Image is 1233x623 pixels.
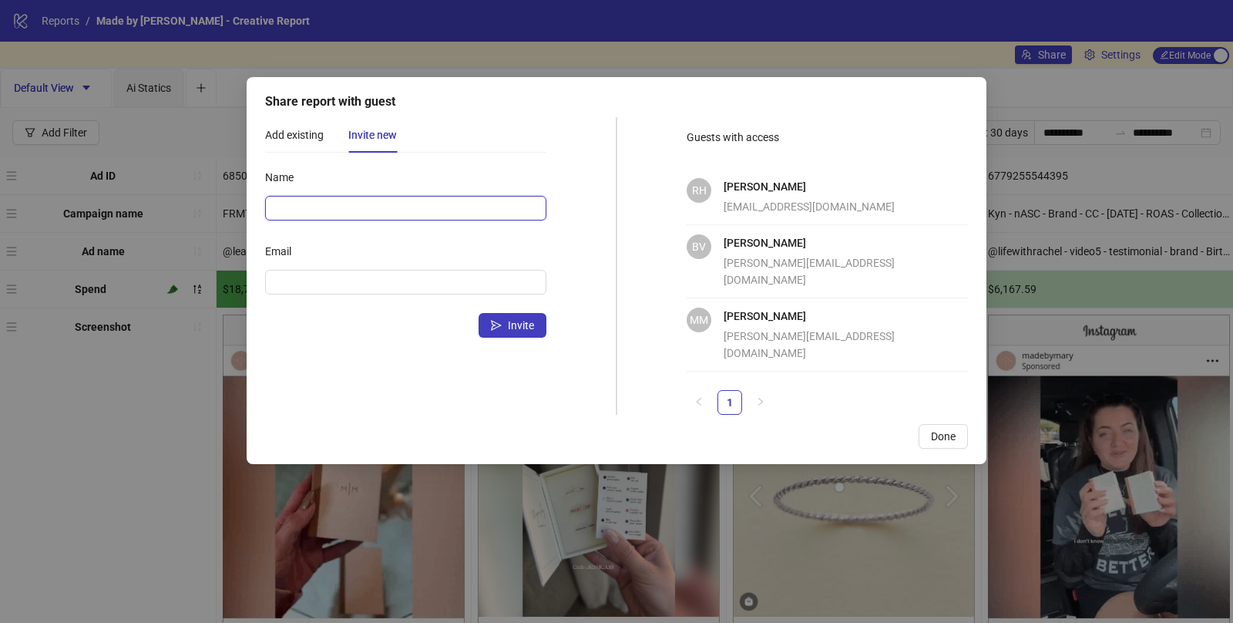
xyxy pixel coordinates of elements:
[724,254,925,288] div: [PERSON_NAME][EMAIL_ADDRESS][DOMAIN_NAME]
[694,397,704,406] span: left
[479,313,546,338] button: Invite
[724,328,925,362] div: [PERSON_NAME][EMAIL_ADDRESS][DOMAIN_NAME]
[265,93,968,111] div: Share report with guest
[717,390,742,415] li: 1
[724,178,925,195] h4: [PERSON_NAME]
[265,165,304,190] label: Name
[508,319,534,332] span: Invite
[265,196,546,221] input: Name
[692,182,707,199] span: RH
[919,424,968,449] button: Done
[724,234,925,251] h4: [PERSON_NAME]
[756,397,765,406] span: right
[748,390,773,415] button: right
[692,238,706,255] span: BV
[748,390,773,415] li: Next Page
[931,430,956,443] span: Done
[687,390,711,415] button: left
[687,131,779,143] span: Guests with access
[265,126,324,143] div: Add existing
[687,390,711,415] li: Previous Page
[690,311,708,328] span: MM
[348,126,397,143] div: Invite new
[718,391,741,414] a: 1
[724,308,925,325] h4: [PERSON_NAME]
[265,239,301,264] label: Email
[491,320,502,331] span: send
[274,274,534,291] input: Email
[724,198,925,215] div: [EMAIL_ADDRESS][DOMAIN_NAME]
